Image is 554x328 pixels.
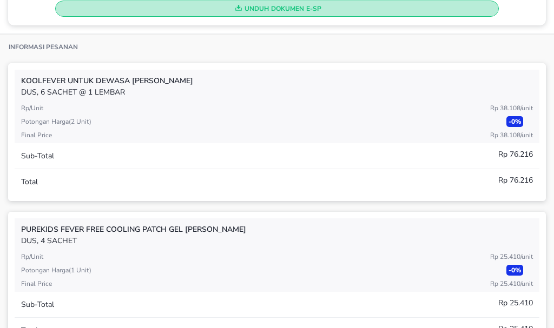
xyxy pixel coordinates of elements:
[21,103,43,113] p: Rp/Unit
[21,150,54,162] p: Sub-Total
[498,149,533,160] p: Rp 76.216
[506,265,523,276] p: - 0 %
[21,75,533,86] p: KOOLFEVER UNTUK DEWASA [PERSON_NAME]
[490,103,533,113] p: Rp 38.108
[21,265,91,275] p: Potongan harga ( 1 Unit )
[520,104,533,112] span: / Unit
[55,1,498,17] button: Unduh Dokumen e-SP
[60,2,493,16] span: Unduh Dokumen e-SP
[490,130,533,140] p: Rp 38.108
[21,86,533,98] p: DUS, 6 SACHET @ 1 LEMBAR
[490,252,533,262] p: Rp 25.410
[21,279,52,289] p: Final Price
[21,176,38,188] p: Total
[490,279,533,289] p: Rp 25.410
[520,279,533,288] span: / Unit
[9,43,78,51] p: Informasi Pesanan
[520,252,533,261] span: / Unit
[498,297,533,309] p: Rp 25.410
[520,131,533,139] span: / Unit
[506,116,523,127] p: - 0 %
[21,224,533,235] p: PUREKIDS FEVER FREE COOLING PATCH GEL [PERSON_NAME]
[21,117,91,126] p: Potongan harga ( 2 Unit )
[21,130,52,140] p: Final Price
[498,175,533,186] p: Rp 76.216
[21,252,43,262] p: Rp/Unit
[21,235,533,246] p: DUS, 4 SACHET
[21,299,54,310] p: Sub-Total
